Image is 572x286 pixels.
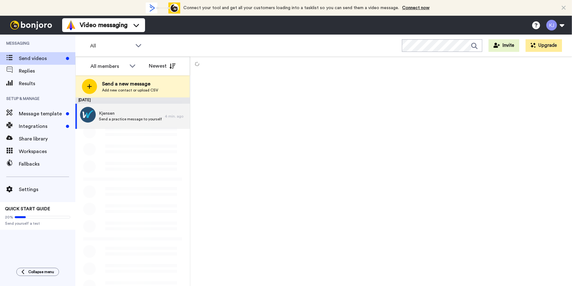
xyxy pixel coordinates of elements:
[99,110,162,117] span: Kjensen
[66,20,76,30] img: vm-color.svg
[99,117,162,122] span: Send a practice message to yourself
[28,269,54,274] span: Collapse menu
[526,39,562,52] button: Upgrade
[19,135,75,143] span: Share library
[19,80,75,87] span: Results
[90,63,126,70] div: All members
[19,123,63,130] span: Integrations
[75,97,190,104] div: [DATE]
[8,21,55,30] img: bj-logo-header-white.svg
[146,3,180,14] div: animation
[144,60,180,72] button: Newest
[80,21,127,30] span: Video messaging
[488,39,519,52] button: Invite
[80,107,96,123] img: b6890f84-a904-4dfd-b8db-b7d83ee88f5e.png
[19,55,63,62] span: Send videos
[19,186,75,193] span: Settings
[19,160,75,168] span: Fallbacks
[165,114,187,119] div: 4 min. ago
[90,42,132,50] span: All
[19,148,75,155] span: Workspaces
[19,67,75,75] span: Replies
[183,6,399,10] span: Connect your tool and get all your customers loading into a tasklist so you can send them a video...
[5,207,50,211] span: QUICK START GUIDE
[102,88,158,93] span: Add new contact or upload CSV
[19,110,63,118] span: Message template
[402,6,429,10] a: Connect now
[102,80,158,88] span: Send a new message
[5,215,13,220] span: 20%
[16,268,59,276] button: Collapse menu
[5,221,70,226] span: Send yourself a test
